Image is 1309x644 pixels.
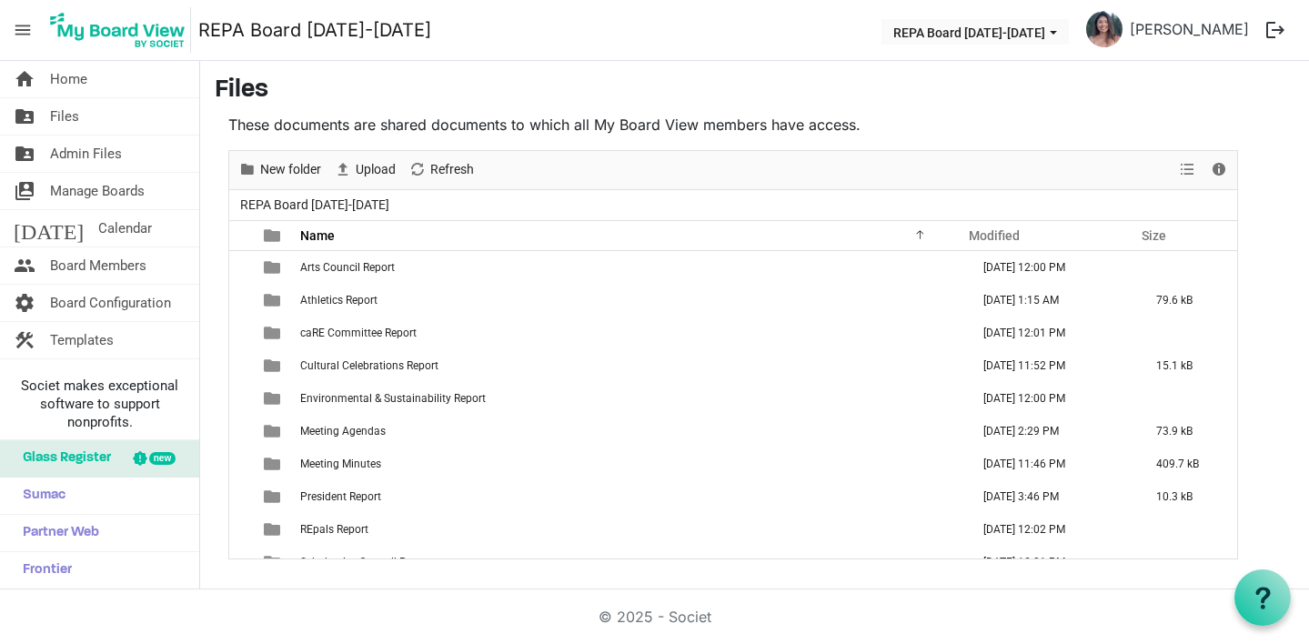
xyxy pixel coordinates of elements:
td: Scholastics Council Report is template cell column header Name [295,546,964,579]
span: Frontier [14,552,72,589]
span: REPA Board [DATE]-[DATE] [237,194,393,216]
td: Athletics Report is template cell column header Name [295,284,964,317]
span: switch_account [14,173,35,209]
span: Meeting Agendas [300,425,386,438]
a: [PERSON_NAME] [1123,11,1256,47]
td: checkbox [229,480,253,513]
div: View [1173,151,1203,189]
h3: Files [215,75,1294,106]
span: Meeting Minutes [300,458,381,470]
span: Calendar [98,210,152,247]
span: REpals Report [300,523,368,536]
td: REpals Report is template cell column header Name [295,513,964,546]
span: caRE Committee Report [300,327,417,339]
td: August 23, 2025 1:15 AM column header Modified [964,284,1137,317]
td: is template cell column header type [253,480,295,513]
td: Environmental & Sustainability Report is template cell column header Name [295,382,964,415]
td: is template cell column header Size [1137,317,1237,349]
span: Partner Web [14,515,99,551]
td: 79.6 kB is template cell column header Size [1137,284,1237,317]
span: menu [5,13,40,47]
td: is template cell column header type [253,251,295,284]
td: August 15, 2025 12:01 PM column header Modified [964,317,1137,349]
td: August 23, 2025 11:52 PM column header Modified [964,349,1137,382]
a: REPA Board [DATE]-[DATE] [198,12,431,48]
span: Board Configuration [50,285,171,321]
span: New folder [258,158,323,181]
span: Manage Boards [50,173,145,209]
td: August 15, 2025 12:00 PM column header Modified [964,382,1137,415]
td: checkbox [229,382,253,415]
td: Meeting Agendas is template cell column header Name [295,415,964,448]
td: checkbox [229,415,253,448]
td: 409.7 kB is template cell column header Size [1137,448,1237,480]
span: Scholastics Council Report [300,556,431,569]
td: August 20, 2025 3:46 PM column header Modified [964,480,1137,513]
td: Arts Council Report is template cell column header Name [295,251,964,284]
td: is template cell column header Size [1137,513,1237,546]
td: checkbox [229,448,253,480]
td: 15.1 kB is template cell column header Size [1137,349,1237,382]
td: checkbox [229,546,253,579]
span: Refresh [428,158,476,181]
td: is template cell column header type [253,513,295,546]
button: REPA Board 2025-2026 dropdownbutton [881,19,1069,45]
span: Modified [969,228,1020,243]
a: © 2025 - Societ [599,608,711,626]
td: is template cell column header Size [1137,251,1237,284]
img: YcOm1LtmP80IA-PKU6h1PJ--Jn-4kuVIEGfr0aR6qQTzM5pdw1I7-_SZs6Ee-9uXvl2a8gAPaoRLVNHcOWYtXg_thumb.png [1086,11,1123,47]
td: August 23, 2025 2:29 PM column header Modified [964,415,1137,448]
div: new [149,452,176,465]
span: Athletics Report [300,294,378,307]
span: President Report [300,490,381,503]
td: is template cell column header Size [1137,546,1237,579]
div: New folder [232,151,327,189]
span: Societ makes exceptional software to support nonprofits. [8,377,191,431]
span: [DATE] [14,210,84,247]
span: Admin Files [50,136,122,172]
span: Templates [50,322,114,358]
td: is template cell column header type [253,284,295,317]
td: August 19, 2025 11:46 PM column header Modified [964,448,1137,480]
td: checkbox [229,513,253,546]
p: These documents are shared documents to which all My Board View members have access. [228,114,1238,136]
td: caRE Committee Report is template cell column header Name [295,317,964,349]
span: Environmental & Sustainability Report [300,392,486,405]
span: Files [50,98,79,135]
td: is template cell column header type [253,448,295,480]
td: Meeting Minutes is template cell column header Name [295,448,964,480]
span: Cultural Celebrations Report [300,359,438,372]
a: My Board View Logo [45,7,198,53]
div: Refresh [402,151,480,189]
img: My Board View Logo [45,7,191,53]
td: is template cell column header type [253,546,295,579]
span: Home [50,61,87,97]
td: President Report is template cell column header Name [295,480,964,513]
td: Cultural Celebrations Report is template cell column header Name [295,349,964,382]
span: settings [14,285,35,321]
button: logout [1256,11,1294,49]
td: August 15, 2025 12:01 PM column header Modified [964,546,1137,579]
td: is template cell column header type [253,317,295,349]
span: Glass Register [14,440,111,477]
span: people [14,247,35,284]
div: Upload [327,151,402,189]
td: checkbox [229,284,253,317]
span: construction [14,322,35,358]
div: Details [1203,151,1234,189]
button: Refresh [406,158,478,181]
span: Upload [354,158,398,181]
span: Sumac [14,478,65,514]
td: August 15, 2025 12:02 PM column header Modified [964,513,1137,546]
span: Board Members [50,247,146,284]
td: 10.3 kB is template cell column header Size [1137,480,1237,513]
button: View dropdownbutton [1176,158,1198,181]
td: checkbox [229,349,253,382]
button: Upload [331,158,399,181]
span: Arts Council Report [300,261,395,274]
td: is template cell column header Size [1137,382,1237,415]
button: Details [1207,158,1232,181]
td: is template cell column header type [253,349,295,382]
td: checkbox [229,317,253,349]
button: New folder [236,158,325,181]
